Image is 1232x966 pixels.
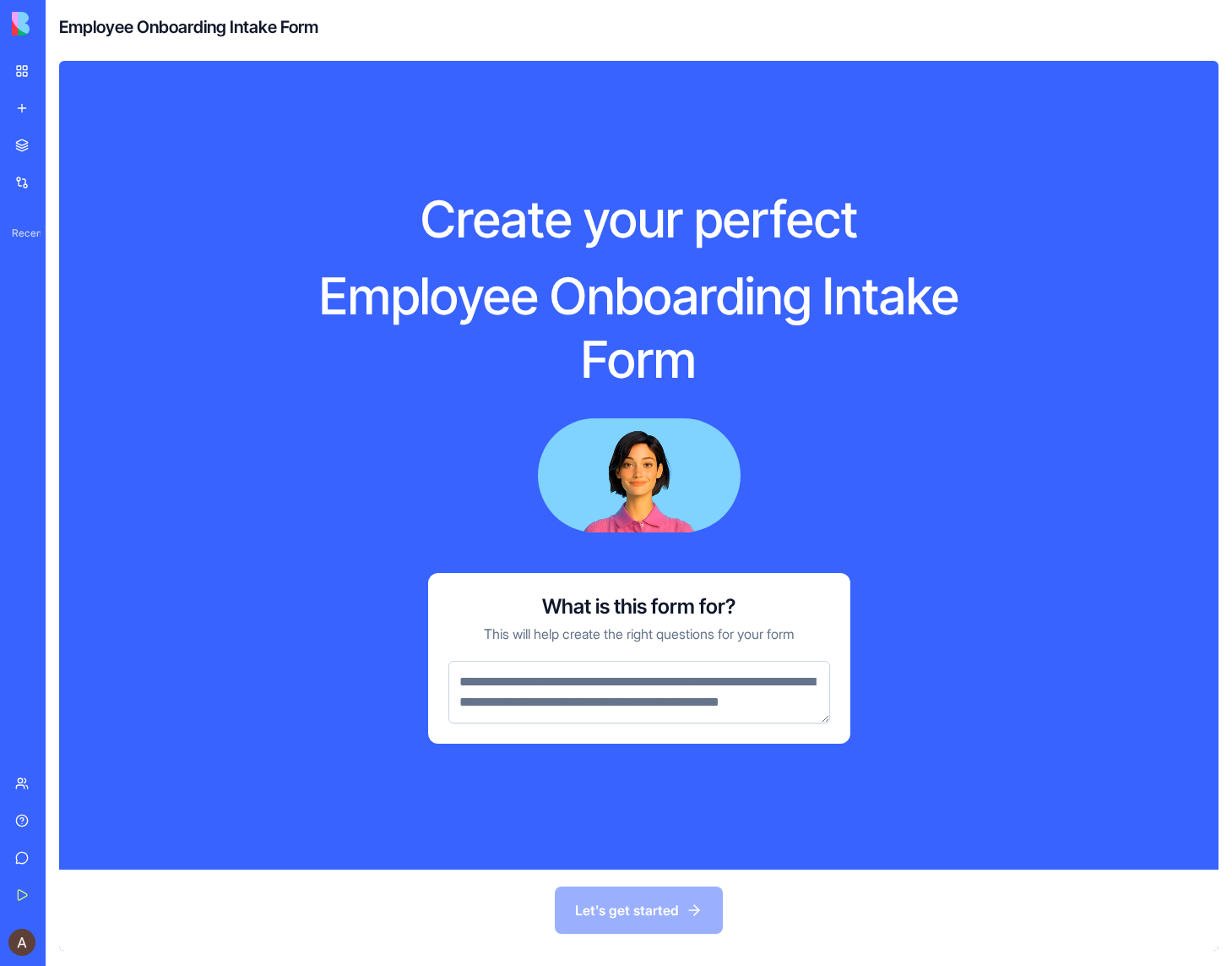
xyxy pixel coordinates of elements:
p: This will help create the right questions for your form [484,624,795,644]
h1: Create your perfect [315,188,963,251]
h3: What is this form for? [542,593,735,620]
h1: Employee Onboarding Intake Form [315,265,963,391]
img: ACg8ocK20LrT6ny7rvtLeLSCCtJy12pihSzX7CLNWTJXMfTkwBR2=s96-c [8,929,35,956]
h4: Employee Onboarding Intake Form [59,15,318,39]
span: Recent [5,226,41,240]
img: logo [12,12,117,35]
